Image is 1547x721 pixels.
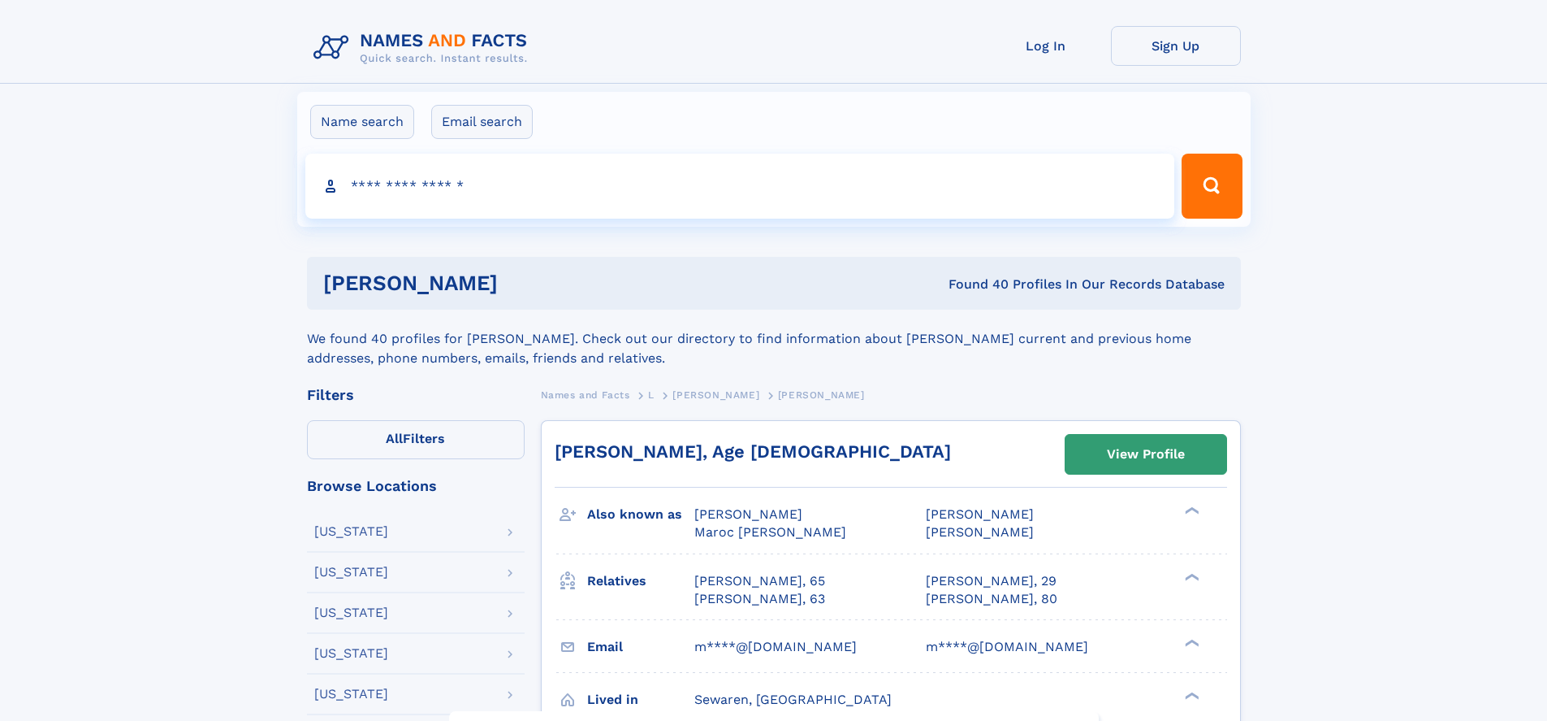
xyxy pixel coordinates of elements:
[305,154,1175,219] input: search input
[981,26,1111,66] a: Log In
[672,384,759,405] a: [PERSON_NAME]
[314,688,388,701] div: [US_STATE]
[541,384,630,405] a: Names and Facts
[314,606,388,619] div: [US_STATE]
[694,506,802,522] span: [PERSON_NAME]
[587,686,694,714] h3: Lived in
[926,572,1057,590] a: [PERSON_NAME], 29
[926,506,1034,522] span: [PERSON_NAME]
[694,524,846,540] span: Maroc [PERSON_NAME]
[1182,154,1242,219] button: Search Button
[723,276,1225,293] div: Found 40 Profiles In Our Records Database
[778,389,865,401] span: [PERSON_NAME]
[323,273,724,293] h1: [PERSON_NAME]
[314,566,388,579] div: [US_STATE]
[672,389,759,401] span: [PERSON_NAME]
[1181,690,1200,701] div: ❯
[694,590,825,608] a: [PERSON_NAME], 63
[926,590,1057,608] a: [PERSON_NAME], 80
[431,105,533,139] label: Email search
[307,26,541,70] img: Logo Names and Facts
[587,633,694,661] h3: Email
[694,572,825,590] a: [PERSON_NAME], 65
[587,501,694,528] h3: Also known as
[648,384,655,405] a: L
[648,389,655,401] span: L
[1111,26,1241,66] a: Sign Up
[307,310,1241,368] div: We found 40 profiles for [PERSON_NAME]. Check out our directory to find information about [PERSON...
[1107,436,1185,473] div: View Profile
[314,525,388,538] div: [US_STATE]
[587,567,694,595] h3: Relatives
[1181,571,1200,582] div: ❯
[307,388,525,402] div: Filters
[555,441,951,462] a: [PERSON_NAME], Age [DEMOGRAPHIC_DATA]
[694,692,892,707] span: Sewaren, [GEOGRAPHIC_DATA]
[1181,506,1200,516] div: ❯
[314,647,388,660] div: [US_STATE]
[1181,637,1200,648] div: ❯
[1065,435,1226,474] a: View Profile
[310,105,414,139] label: Name search
[386,431,403,446] span: All
[307,479,525,493] div: Browse Locations
[307,420,525,459] label: Filters
[926,524,1034,540] span: [PERSON_NAME]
